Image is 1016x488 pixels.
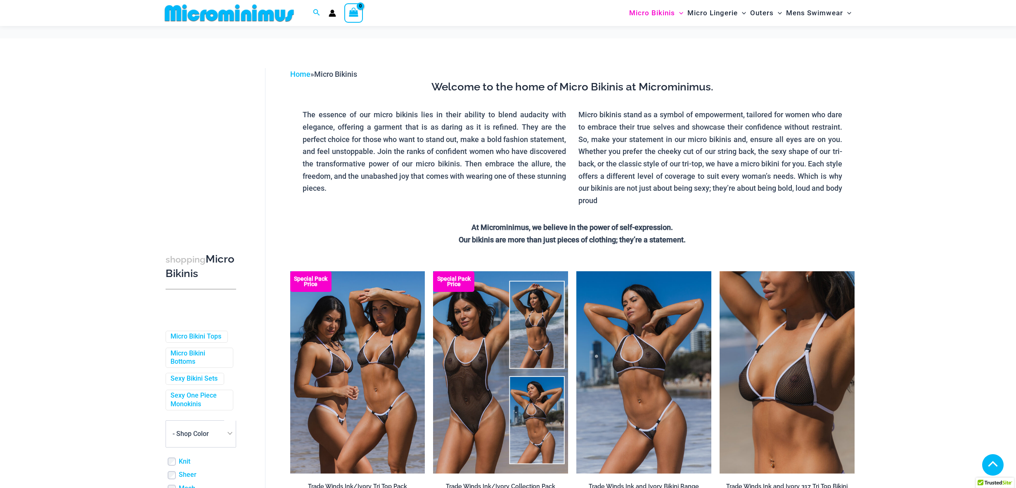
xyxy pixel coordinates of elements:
[786,2,843,24] span: Mens Swimwear
[784,2,853,24] a: Mens SwimwearMenu ToggleMenu Toggle
[843,2,851,24] span: Menu Toggle
[171,391,227,409] a: Sexy One Piece Monokinis
[687,2,738,24] span: Micro Lingerie
[173,430,209,438] span: - Shop Color
[290,70,310,78] a: Home
[313,8,320,18] a: Search icon link
[166,252,236,281] h3: Micro Bikinis
[179,457,190,466] a: Knit
[290,276,332,287] b: Special Pack Price
[738,2,746,24] span: Menu Toggle
[296,80,848,94] h3: Welcome to the home of Micro Bikinis at Microminimus.
[471,223,673,232] strong: At Microminimus, we believe in the power of self-expression.
[303,109,566,194] p: The essence of our micro bikinis lies in their ability to blend audacity with elegance, offering ...
[290,70,357,78] span: »
[329,9,336,17] a: Account icon link
[290,271,425,474] a: Top Bum Pack Top Bum Pack bTop Bum Pack b
[675,2,683,24] span: Menu Toggle
[290,271,425,474] img: Top Bum Pack
[629,2,675,24] span: Micro Bikinis
[171,332,221,341] a: Micro Bikini Tops
[750,2,774,24] span: Outers
[685,2,748,24] a: Micro LingerieMenu ToggleMenu Toggle
[179,471,197,479] a: Sheer
[626,1,855,25] nav: Site Navigation
[627,2,685,24] a: Micro BikinisMenu ToggleMenu Toggle
[720,271,855,474] img: Tradewinds Ink and Ivory 317 Tri Top 01
[433,271,568,474] img: Collection Pack
[166,421,236,447] span: - Shop Color
[433,271,568,474] a: Collection Pack Collection Pack b (1)Collection Pack b (1)
[576,271,711,474] a: Tradewinds Ink and Ivory 384 Halter 453 Micro 02Tradewinds Ink and Ivory 384 Halter 453 Micro 01T...
[433,276,474,287] b: Special Pack Price
[166,62,240,227] iframe: TrustedSite Certified
[748,2,784,24] a: OutersMenu ToggleMenu Toggle
[171,349,227,367] a: Micro Bikini Bottoms
[171,374,218,383] a: Sexy Bikini Sets
[774,2,782,24] span: Menu Toggle
[161,4,297,22] img: MM SHOP LOGO FLAT
[720,271,855,474] a: Tradewinds Ink and Ivory 317 Tri Top 01Tradewinds Ink and Ivory 317 Tri Top 453 Micro 06Tradewind...
[459,235,686,244] strong: Our bikinis are more than just pieces of clothing; they’re a statement.
[314,70,357,78] span: Micro Bikinis
[166,420,236,448] span: - Shop Color
[578,109,842,207] p: Micro bikinis stand as a symbol of empowerment, tailored for women who dare to embrace their true...
[344,3,363,22] a: View Shopping Cart, empty
[576,271,711,474] img: Tradewinds Ink and Ivory 384 Halter 453 Micro 02
[166,254,206,265] span: shopping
